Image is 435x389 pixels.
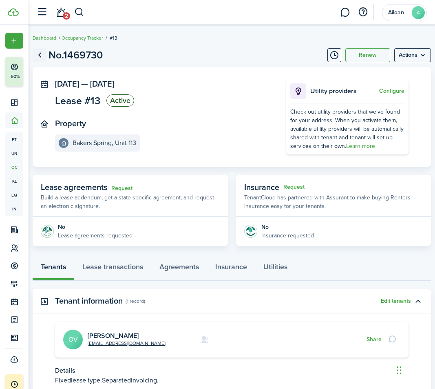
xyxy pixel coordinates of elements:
[55,366,409,376] p: Details
[33,34,56,42] a: Dashboard
[261,231,314,240] p: Insurance requested
[5,146,23,160] a: un
[244,193,423,210] p: TenantCloud has partnered with Assurant to make buying Renters Insurance easy for your tenants.
[379,88,404,94] button: Configure
[310,86,377,96] p: Utility providers
[10,73,20,80] p: 50%
[74,256,151,280] a: Lease transactions
[397,358,402,382] div: Drag
[411,294,425,308] button: Toggle accordion
[88,331,139,340] a: [PERSON_NAME]
[394,48,431,62] menu-btn: Actions
[381,298,411,304] button: Edit tenants
[53,2,68,23] a: Notifications
[244,225,257,238] img: Insurance protection
[5,188,23,202] a: eq
[126,297,145,305] panel-main-subtitle: (1 record)
[337,2,353,23] a: Messaging
[106,94,134,107] status: Active
[261,223,314,231] div: No
[41,225,54,238] img: Agreement e-sign
[412,6,425,19] avatar-text: A
[71,376,102,385] span: lease type.
[394,350,435,389] iframe: Chat Widget
[41,193,220,210] p: Build a lease addendum, get a state-specific agreement, and request an electronic signature.
[327,48,341,62] button: Timeline
[55,96,100,106] span: Lease #13
[58,231,132,240] p: Lease agreements requested
[62,34,103,42] a: Occupancy Tracker
[283,184,305,190] button: Request
[394,48,431,62] button: Open menu
[207,256,255,280] a: Insurance
[110,34,117,42] span: #13
[55,119,86,128] panel-main-title: Property
[244,181,279,193] span: Insurance
[367,336,382,343] button: Share
[151,256,207,280] a: Agreements
[5,174,23,188] a: kl
[5,160,23,174] a: oc
[55,296,123,306] panel-main-title: Tenant information
[5,57,73,86] button: 50%
[81,78,88,90] span: —
[290,107,404,150] div: Check out utility providers that we've found for your address. When you activate them, available ...
[346,142,375,150] a: Learn more
[5,33,23,49] button: Open menu
[5,132,23,146] a: pt
[5,202,23,216] a: in
[63,330,83,349] avatar-text: OV
[88,340,166,347] a: [EMAIL_ADDRESS][DOMAIN_NAME]
[58,223,132,231] div: No
[90,78,114,90] span: [DATE]
[33,48,46,62] a: Go back
[345,48,390,62] button: Renew
[8,8,19,16] img: TenantCloud
[55,376,409,385] p: Fixed Separated
[41,181,107,193] span: Lease agreements
[74,5,84,19] button: Search
[388,10,409,16] span: Ailoan
[255,256,296,280] a: Utilities
[356,5,370,19] button: Open resource center
[111,185,132,192] a: Request
[49,47,103,63] h1: No.1469730
[34,4,50,20] button: Open sidebar
[73,139,136,147] e-details-info-title: Bakers Spring, Unit 113
[55,78,79,90] span: [DATE]
[63,12,70,20] span: 2
[131,376,159,385] span: invoicing.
